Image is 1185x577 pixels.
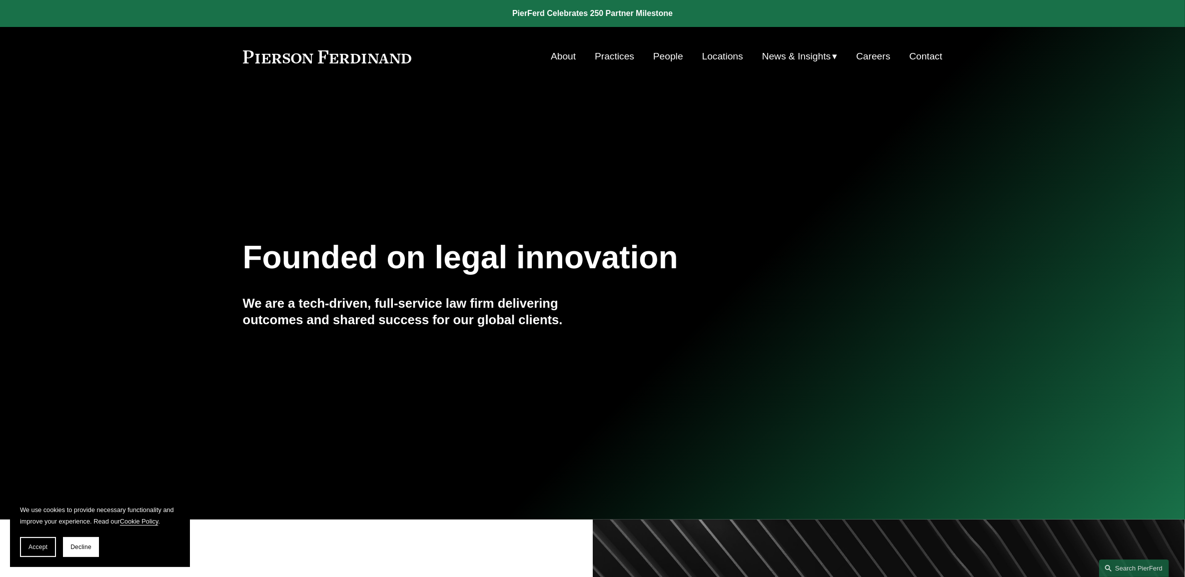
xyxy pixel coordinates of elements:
[702,47,743,66] a: Locations
[1099,560,1169,577] a: Search this site
[551,47,576,66] a: About
[63,537,99,557] button: Decline
[120,518,158,525] a: Cookie Policy
[10,494,190,567] section: Cookie banner
[856,47,890,66] a: Careers
[28,544,47,551] span: Accept
[909,47,942,66] a: Contact
[653,47,683,66] a: People
[20,504,180,527] p: We use cookies to provide necessary functionality and improve your experience. Read our .
[243,239,826,276] h1: Founded on legal innovation
[762,48,831,65] span: News & Insights
[243,295,593,328] h4: We are a tech-driven, full-service law firm delivering outcomes and shared success for our global...
[70,544,91,551] span: Decline
[595,47,634,66] a: Practices
[762,47,838,66] a: folder dropdown
[20,537,56,557] button: Accept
